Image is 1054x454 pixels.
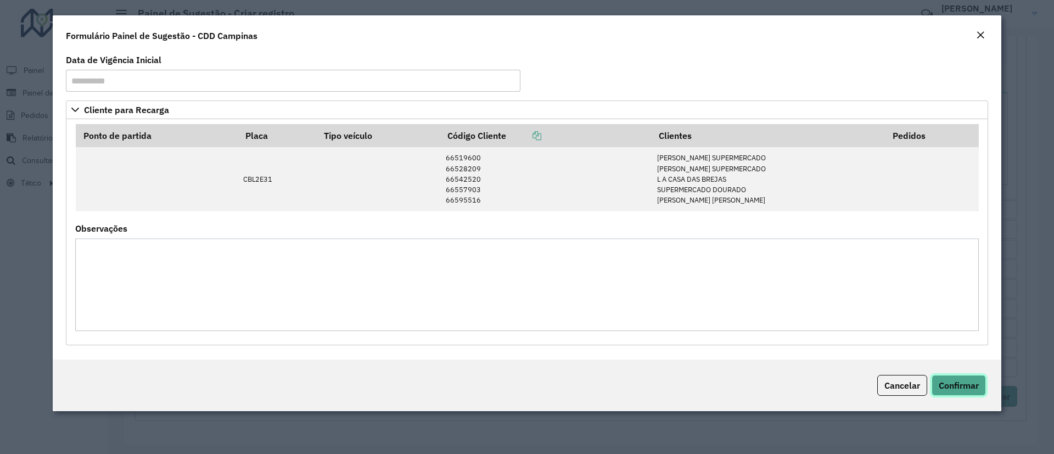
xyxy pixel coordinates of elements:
[973,29,988,43] button: Close
[440,124,652,147] th: Código Cliente
[238,124,317,147] th: Placa
[884,380,920,391] span: Cancelar
[877,375,927,396] button: Cancelar
[238,147,317,211] td: CBL2E31
[66,119,988,345] div: Cliente para Recarga
[75,222,127,235] label: Observações
[976,31,985,40] em: Fechar
[66,53,161,66] label: Data de Vigência Inicial
[885,124,979,147] th: Pedidos
[440,147,652,211] td: 66519600 66528209 66542520 66557903 66595516
[932,375,986,396] button: Confirmar
[939,380,979,391] span: Confirmar
[66,100,988,119] a: Cliente para Recarga
[84,105,169,114] span: Cliente para Recarga
[76,124,238,147] th: Ponto de partida
[317,124,440,147] th: Tipo veículo
[66,29,257,42] h4: Formulário Painel de Sugestão - CDD Campinas
[506,130,541,141] a: Copiar
[652,147,885,211] td: [PERSON_NAME] SUPERMERCADO [PERSON_NAME] SUPERMERCADO L A CASA DAS BREJAS SUPERMERCADO DOURADO [P...
[652,124,885,147] th: Clientes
